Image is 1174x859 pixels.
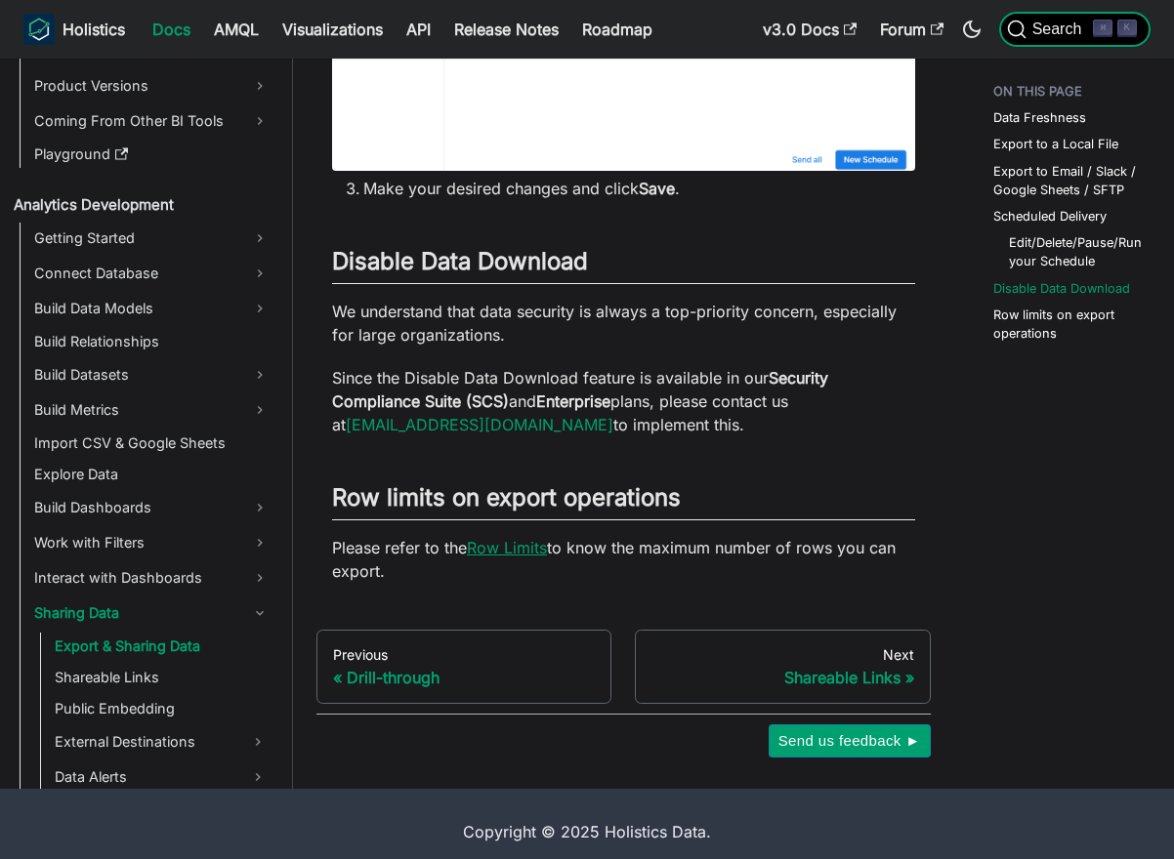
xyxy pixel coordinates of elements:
[999,12,1151,47] button: Search (Command+K)
[1093,20,1112,37] kbd: ⌘
[28,328,275,355] a: Build Relationships
[332,300,915,347] p: We understand that data security is always a top-priority concern, especially for large organizat...
[28,527,275,558] a: Work with Filters
[467,538,547,557] a: Row Limits
[28,223,275,254] a: Getting Started
[271,14,395,45] a: Visualizations
[332,247,915,284] h2: Disable Data Download
[316,630,611,704] a: PreviousDrill-through
[332,483,915,520] h2: Row limits on export operations
[536,391,610,411] strong: Enterprise
[28,141,275,168] a: Playground
[332,536,915,583] p: Please refer to the to know the maximum number of rows you can export.
[395,14,442,45] a: API
[28,70,275,102] a: Product Versions
[651,646,913,664] div: Next
[993,108,1086,127] a: Data Freshness
[202,14,271,45] a: AMQL
[635,630,930,704] a: NextShareable Links
[28,597,275,629] a: Sharing Data
[778,728,921,754] span: Send us feedback ►
[28,293,275,324] a: Build Data Models
[993,207,1107,225] a: Scheduled Delivery
[23,14,125,45] a: HolisticsHolistics
[70,820,1104,843] div: Copyright © 2025 Holistics Data.
[570,14,664,45] a: Roadmap
[333,646,595,664] div: Previous
[28,429,275,457] a: Import CSV & Google Sheets
[956,14,987,45] button: Switch between dark and light mode (currently dark mode)
[993,135,1118,153] a: Export to a Local File
[651,668,913,687] div: Shareable Links
[442,14,570,45] a: Release Notes
[316,630,931,704] nav: Docs pages
[49,726,240,757] a: External Destinations
[332,366,915,436] p: Since the Disable Data Download feature is available in our and plans, please contact us at to im...
[993,279,1130,298] a: Disable Data Download
[1027,20,1094,38] span: Search
[8,191,275,219] a: Analytics Development
[333,668,595,687] div: Drill-through
[141,14,202,45] a: Docs
[28,492,275,523] a: Build Dashboards
[993,306,1144,343] a: Row limits on export operations
[28,394,275,426] a: Build Metrics
[49,664,275,691] a: Shareable Links
[63,18,125,41] b: Holistics
[28,562,275,593] a: Interact with Dashboards
[769,724,931,757] button: Send us feedback ►
[1009,233,1142,270] a: Edit/Delete/Pause/Run your Schedule
[639,179,675,198] strong: Save
[49,695,275,722] a: Public Embedding
[240,761,275,793] button: Expand sidebar category 'Data Alerts'
[49,761,240,793] a: Data Alerts
[993,162,1144,199] a: Export to Email / Slack / Google Sheets / SFTP
[1117,20,1137,37] kbd: K
[363,177,915,200] li: Make your desired changes and click .
[49,633,275,660] a: Export & Sharing Data
[28,258,275,289] a: Connect Database
[346,415,613,434] a: [EMAIL_ADDRESS][DOMAIN_NAME]
[868,14,955,45] a: Forum
[28,359,275,390] a: Build Datasets
[240,726,275,757] button: Expand sidebar category 'External Destinations'
[28,105,275,137] a: Coming From Other BI Tools
[751,14,868,45] a: v3.0 Docs
[28,461,275,488] a: Explore Data
[23,14,55,45] img: Holistics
